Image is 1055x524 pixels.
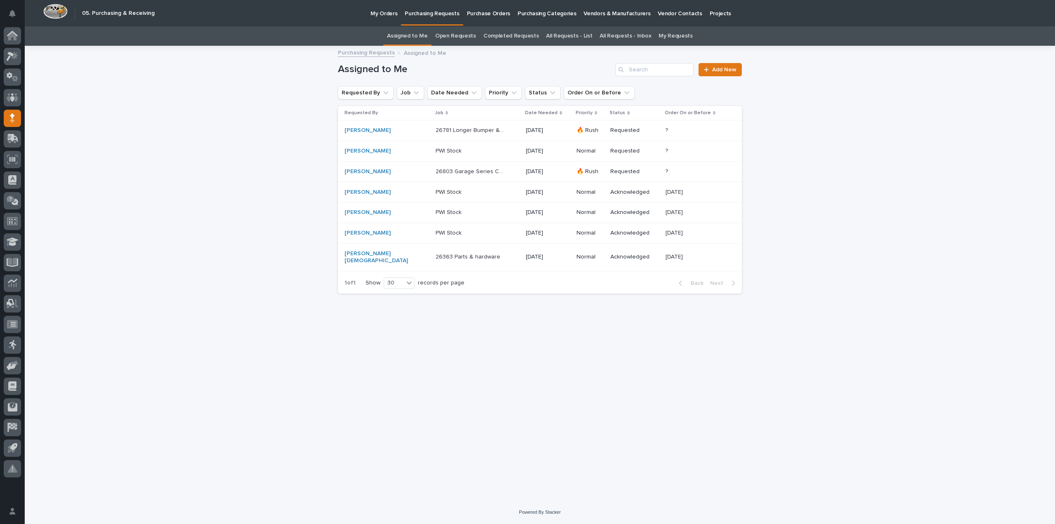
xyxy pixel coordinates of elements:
[338,161,742,182] tr: [PERSON_NAME] 26803 Garage Series Crane26803 Garage Series Crane [DATE]🔥 RushRequested??
[666,207,685,216] p: [DATE]
[525,86,560,99] button: Status
[345,189,391,196] a: [PERSON_NAME]
[338,141,742,161] tr: [PERSON_NAME] PWI StockPWI Stock [DATE]NormalRequested??
[345,127,391,134] a: [PERSON_NAME]
[577,230,604,237] p: Normal
[577,127,604,134] p: 🔥 Rush
[345,168,391,175] a: [PERSON_NAME]
[435,26,476,46] a: Open Requests
[436,125,506,134] p: 26781 Longer Bumper & Couplers
[384,279,404,287] div: 30
[436,207,463,216] p: PWI Stock
[526,209,570,216] p: [DATE]
[436,167,506,175] p: 26803 Garage Series Crane
[526,189,570,196] p: [DATE]
[610,254,659,261] p: Acknowledged
[397,86,424,99] button: Job
[338,202,742,223] tr: [PERSON_NAME] PWI StockPWI Stock [DATE]NormalAcknowledged[DATE][DATE]
[526,148,570,155] p: [DATE]
[387,26,428,46] a: Assigned to Me
[659,26,693,46] a: My Requests
[338,47,395,57] a: Purchasing Requests
[610,230,659,237] p: Acknowledged
[526,127,570,134] p: [DATE]
[366,280,380,287] p: Show
[526,254,570,261] p: [DATE]
[345,230,391,237] a: [PERSON_NAME]
[436,187,463,196] p: PWI Stock
[666,252,685,261] p: [DATE]
[666,228,685,237] p: [DATE]
[686,280,703,286] span: Back
[707,280,742,287] button: Next
[338,63,612,75] h1: Assigned to Me
[43,4,68,19] img: Workspace Logo
[485,86,522,99] button: Priority
[526,230,570,237] p: [DATE]
[577,189,604,196] p: Normal
[699,63,742,76] a: Add New
[427,86,482,99] button: Date Needed
[418,280,464,287] p: records per page
[526,168,570,175] p: [DATE]
[666,167,670,175] p: ?
[610,209,659,216] p: Acknowledged
[712,67,736,73] span: Add New
[546,26,592,46] a: All Requests - List
[345,209,391,216] a: [PERSON_NAME]
[338,223,742,244] tr: [PERSON_NAME] PWI StockPWI Stock [DATE]NormalAcknowledged[DATE][DATE]
[435,108,443,117] p: Job
[338,86,394,99] button: Requested By
[610,168,659,175] p: Requested
[436,146,463,155] p: PWI Stock
[82,10,155,17] h2: 05. Purchasing & Receiving
[404,48,446,57] p: Assigned to Me
[519,510,560,515] a: Powered By Stacker
[345,148,391,155] a: [PERSON_NAME]
[345,108,378,117] p: Requested By
[577,148,604,155] p: Normal
[666,187,685,196] p: [DATE]
[666,125,670,134] p: ?
[615,63,694,76] input: Search
[610,189,659,196] p: Acknowledged
[610,127,659,134] p: Requested
[436,228,463,237] p: PWI Stock
[525,108,558,117] p: Date Needed
[577,168,604,175] p: 🔥 Rush
[672,280,707,287] button: Back
[338,273,362,293] p: 1 of 1
[666,146,670,155] p: ?
[665,108,711,117] p: Order On or Before
[345,250,413,264] a: [PERSON_NAME][DEMOGRAPHIC_DATA]
[577,209,604,216] p: Normal
[600,26,651,46] a: All Requests - Inbox
[483,26,539,46] a: Completed Requests
[10,10,21,23] div: Notifications
[436,252,502,261] p: 26363 Parts & hardware
[610,148,659,155] p: Requested
[576,108,593,117] p: Priority
[710,280,728,286] span: Next
[577,254,604,261] p: Normal
[338,182,742,202] tr: [PERSON_NAME] PWI StockPWI Stock [DATE]NormalAcknowledged[DATE][DATE]
[4,5,21,22] button: Notifications
[338,120,742,141] tr: [PERSON_NAME] 26781 Longer Bumper & Couplers26781 Longer Bumper & Couplers [DATE]🔥 RushRequested??
[338,243,742,271] tr: [PERSON_NAME][DEMOGRAPHIC_DATA] 26363 Parts & hardware26363 Parts & hardware [DATE]NormalAcknowle...
[564,86,635,99] button: Order On or Before
[610,108,625,117] p: Status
